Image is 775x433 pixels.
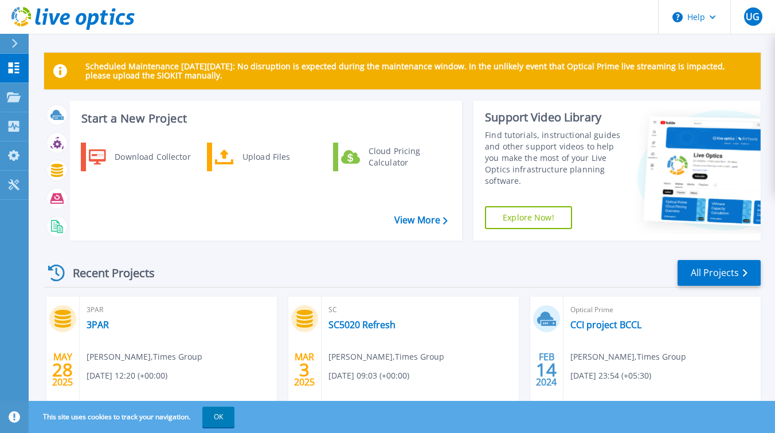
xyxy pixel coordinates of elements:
[52,365,73,375] span: 28
[293,349,315,391] div: MAR 2025
[109,145,195,168] div: Download Collector
[85,62,751,80] p: Scheduled Maintenance [DATE][DATE]: No disruption is expected during the maintenance window. In t...
[44,259,170,287] div: Recent Projects
[207,143,324,171] a: Upload Files
[570,369,651,382] span: [DATE] 23:54 (+05:30)
[202,407,234,427] button: OK
[52,349,73,391] div: MAY 2025
[328,319,396,330] a: SC5020 Refresh
[570,319,641,330] a: CCI project BCCL
[87,304,270,316] span: 3PAR
[328,369,409,382] span: [DATE] 09:03 (+00:00)
[570,351,686,363] span: [PERSON_NAME] , Times Group
[485,206,572,229] a: Explore Now!
[678,260,761,286] a: All Projects
[535,349,557,391] div: FEB 2024
[237,145,322,168] div: Upload Files
[328,351,444,363] span: [PERSON_NAME] , Times Group
[536,365,557,375] span: 14
[485,129,628,187] div: Find tutorials, instructional guides and other support videos to help you make the most of your L...
[333,143,451,171] a: Cloud Pricing Calculator
[363,145,448,168] div: Cloud Pricing Calculator
[32,407,234,427] span: This site uses cookies to track your navigation.
[87,351,202,363] span: [PERSON_NAME] , Times Group
[746,12,760,21] span: UG
[81,143,198,171] a: Download Collector
[87,319,109,330] a: 3PAR
[299,365,310,375] span: 3
[328,304,512,316] span: SC
[485,110,628,125] div: Support Video Library
[81,112,447,125] h3: Start a New Project
[87,369,167,382] span: [DATE] 12:20 (+00:00)
[570,304,754,316] span: Optical Prime
[394,215,448,226] a: View More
